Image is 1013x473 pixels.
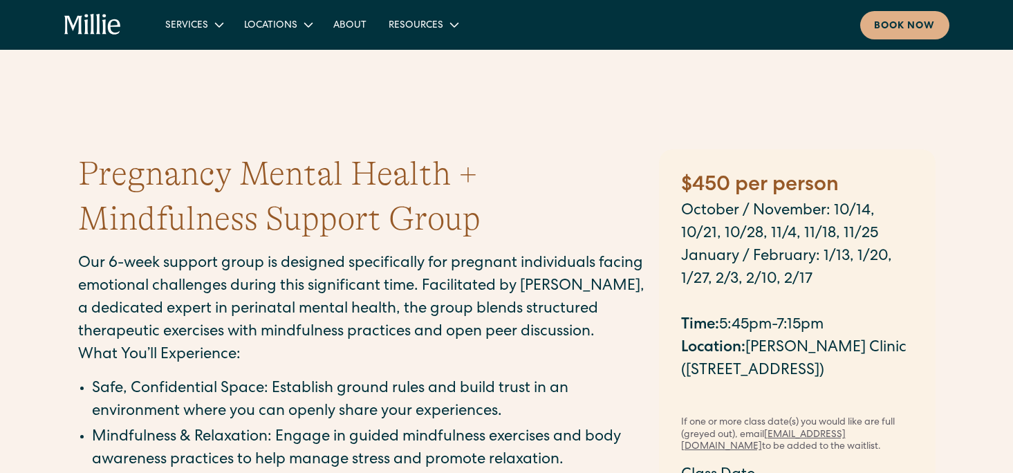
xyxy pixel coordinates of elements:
[78,344,645,367] p: What You’ll Experience:
[681,318,719,333] strong: ‍ Time:
[322,13,378,36] a: About
[244,19,297,33] div: Locations
[78,253,645,344] p: Our 6-week support group is designed specifically for pregnant individuals facing emotional chall...
[92,427,645,472] li: Mindfulness & Relaxation: Engage in guided mindfulness exercises and body awareness practices to ...
[681,383,913,406] p: ‍
[681,246,913,292] p: January / February: 1/13, 1/20, 1/27, 2/3, 2/10, 2/17
[874,19,936,34] div: Book now
[389,19,443,33] div: Resources
[681,292,913,383] p: 5:45pm-7:15pm [PERSON_NAME] Clinic ([STREET_ADDRESS])
[681,201,913,246] p: October / November: 10/14, 10/21, 10/28, 11/4, 11/18, 11/25
[92,378,645,424] li: Safe, Confidential Space: Establish ground rules and build trust in an environment where you can ...
[681,176,839,196] strong: $450 per person
[165,19,208,33] div: Services
[78,152,645,242] h1: Pregnancy Mental Health + Mindfulness Support Group
[860,11,949,39] a: Book now
[681,417,913,454] div: If one or more class date(s) you would like are full (greyed out), email to be added to the waitl...
[681,341,745,356] strong: Location:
